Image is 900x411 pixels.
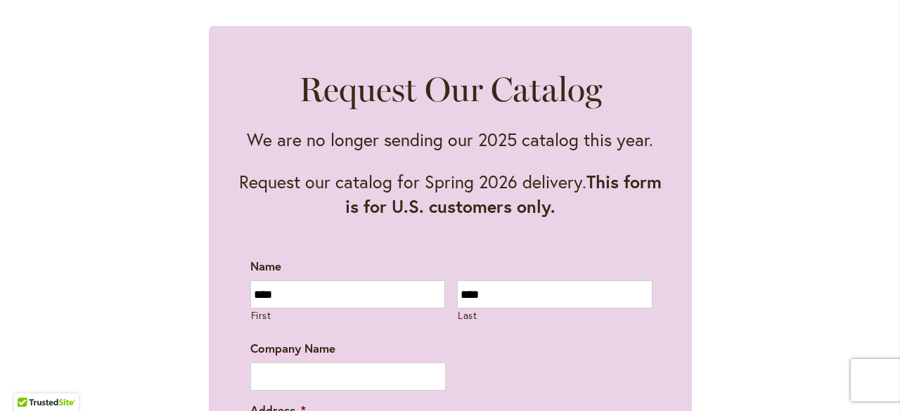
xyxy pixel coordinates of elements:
[345,170,662,218] strong: This form is for U.S. customers only.
[299,68,602,110] h2: Request Our Catalog
[247,127,653,152] p: We are no longer sending our 2025 catalog this year.
[458,309,652,322] label: Last
[250,341,335,356] label: Company Name
[237,169,664,219] p: Request our catalog for Spring 2026 delivery.
[250,259,281,274] label: Name
[251,309,446,322] label: First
